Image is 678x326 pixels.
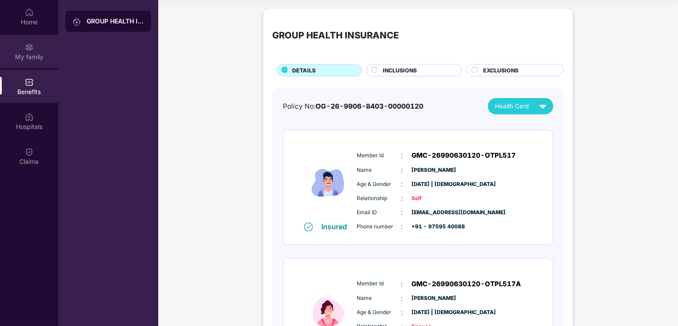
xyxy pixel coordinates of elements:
[272,28,399,42] div: GROUP HEALTH INSURANCE
[357,152,401,160] span: Member Id
[357,223,401,231] span: Phone number
[495,102,529,111] span: Health Card
[412,180,456,189] span: [DATE] | [DEMOGRAPHIC_DATA]
[87,17,144,26] div: GROUP HEALTH INSURANCE
[357,208,401,217] span: Email ID
[412,208,456,217] span: [EMAIL_ADDRESS][DOMAIN_NAME]
[401,279,403,289] span: :
[357,194,401,203] span: Relationship
[72,17,81,26] img: svg+xml;base64,PHN2ZyB3aWR0aD0iMjAiIGhlaWdodD0iMjAiIHZpZXdCb3g9IjAgMCAyMCAyMCIgZmlsbD0ibm9uZSIgeG...
[412,150,516,161] span: GMC-26990630120-OTPL517
[25,43,34,52] img: svg+xml;base64,PHN2ZyB3aWR0aD0iMjAiIGhlaWdodD0iMjAiIHZpZXdCb3g9IjAgMCAyMCAyMCIgZmlsbD0ibm9uZSIgeG...
[357,166,401,174] span: Name
[401,308,403,318] span: :
[535,99,551,114] img: svg+xml;base64,PHN2ZyB4bWxucz0iaHR0cDovL3d3dy53My5vcmcvMjAwMC9zdmciIHZpZXdCb3g9IjAgMCAyNCAyNCIgd2...
[412,194,456,203] span: Self
[25,8,34,17] img: svg+xml;base64,PHN2ZyBpZD0iSG9tZSIgeG1sbnM9Imh0dHA6Ly93d3cudzMub3JnLzIwMDAvc3ZnIiB3aWR0aD0iMjAiIG...
[401,151,403,160] span: :
[25,78,34,87] img: svg+xml;base64,PHN2ZyBpZD0iQmVuZWZpdHMiIHhtbG5zPSJodHRwOi8vd3d3LnczLm9yZy8yMDAwL3N2ZyIgd2lkdGg9Ij...
[357,280,401,288] span: Member Id
[383,66,417,75] span: INCLUSIONS
[412,223,456,231] span: +91 - 97595 40088
[304,223,313,231] img: svg+xml;base64,PHN2ZyB4bWxucz0iaHR0cDovL3d3dy53My5vcmcvMjAwMC9zdmciIHdpZHRoPSIxNiIgaGVpZ2h0PSIxNi...
[483,66,518,75] span: EXCLUSIONS
[488,98,553,114] button: Health Card
[401,179,403,189] span: :
[357,294,401,303] span: Name
[302,144,355,222] img: icon
[401,294,403,303] span: :
[412,308,456,317] span: [DATE] | [DEMOGRAPHIC_DATA]
[401,165,403,175] span: :
[322,222,353,231] div: Insured
[292,66,316,75] span: DETAILS
[412,294,456,303] span: [PERSON_NAME]
[357,308,401,317] span: Age & Gender
[25,113,34,121] img: svg+xml;base64,PHN2ZyBpZD0iSG9zcGl0YWxzIiB4bWxucz0iaHR0cDovL3d3dy53My5vcmcvMjAwMC9zdmciIHdpZHRoPS...
[401,208,403,217] span: :
[401,222,403,231] span: :
[412,279,522,289] span: GMC-26990630120-OTPL517A
[357,180,401,189] span: Age & Gender
[25,148,34,156] img: svg+xml;base64,PHN2ZyBpZD0iQ2xhaW0iIHhtbG5zPSJodHRwOi8vd3d3LnczLm9yZy8yMDAwL3N2ZyIgd2lkdGg9IjIwIi...
[412,166,456,174] span: [PERSON_NAME]
[401,193,403,203] span: :
[283,101,423,112] div: Policy No:
[316,102,423,110] span: OG-26-9906-8403-00000120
